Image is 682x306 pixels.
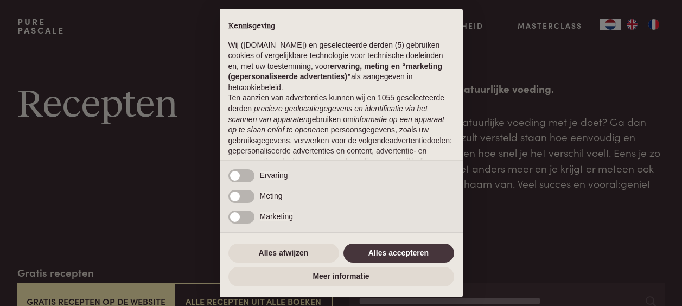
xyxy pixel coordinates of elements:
[228,22,454,31] h2: Kennisgeving
[228,93,454,167] p: Ten aanzien van advertenties kunnen wij en 1055 geselecteerde gebruiken om en persoonsgegevens, z...
[260,192,283,200] span: Meting
[228,40,454,93] p: Wij ([DOMAIN_NAME]) en geselecteerde derden (5) gebruiken cookies of vergelijkbare technologie vo...
[239,83,281,92] a: cookiebeleid
[390,136,450,146] button: advertentiedoelen
[228,62,442,81] strong: ervaring, meting en “marketing (gepersonaliseerde advertenties)”
[343,244,454,263] button: Alles accepteren
[260,171,288,180] span: Ervaring
[260,212,293,221] span: Marketing
[228,244,339,263] button: Alles afwijzen
[228,104,252,114] button: derden
[228,104,428,124] em: precieze geolocatiegegevens en identificatie via het scannen van apparaten
[228,115,445,135] em: informatie op een apparaat op te slaan en/of te openen
[228,267,454,286] button: Meer informatie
